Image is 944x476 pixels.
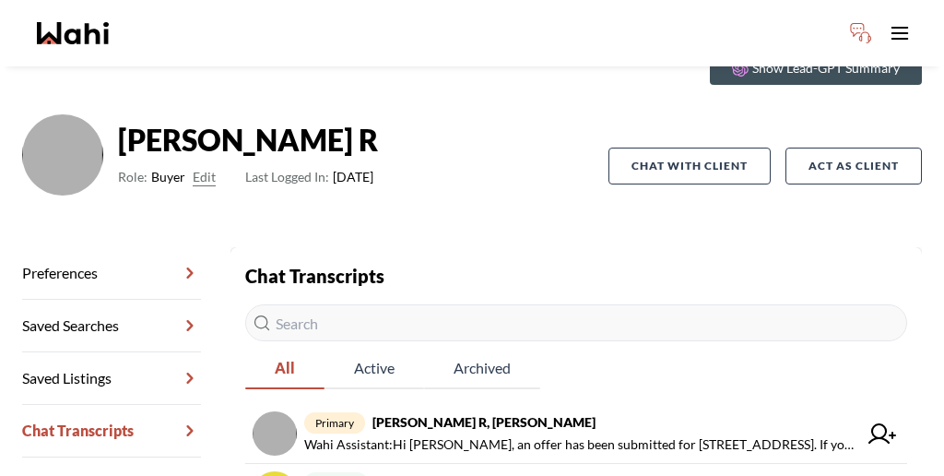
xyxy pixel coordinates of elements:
[245,265,384,287] strong: Chat Transcripts
[752,59,900,77] p: Show Lead-GPT Summary
[881,15,918,52] button: Toggle open navigation menu
[22,300,201,352] a: Saved Searches
[22,114,103,196] img: ACg8ocKfg9ruIVgoJECAy3chtSqQ28Bu_iJr1fa06CwJA9Ebly3wuTxi=s96-c
[253,411,297,456] img: chat avatar
[424,349,540,387] span: Archived
[245,349,324,387] span: All
[118,122,378,159] strong: [PERSON_NAME] R
[245,166,373,188] span: [DATE]
[22,352,201,405] a: Saved Listings
[245,349,324,389] button: All
[304,434,857,456] span: Wahi Assistant : Hi [PERSON_NAME], an offer has been submitted for [STREET_ADDRESS]. If you’re st...
[785,148,922,184] button: Act as Client
[151,166,185,188] span: Buyer
[608,148,771,184] button: Chat with client
[424,349,540,389] button: Archived
[245,404,907,464] a: primary[PERSON_NAME] R, [PERSON_NAME]Wahi Assistant:Hi [PERSON_NAME], an offer has been submitted...
[372,414,596,430] strong: [PERSON_NAME] R, [PERSON_NAME]
[324,349,424,387] span: Active
[304,412,365,434] span: primary
[245,304,907,341] input: Search
[22,247,201,300] a: Preferences
[324,349,424,389] button: Active
[193,166,216,188] button: Edit
[710,52,922,85] button: Show Lead-GPT Summary
[22,405,201,458] a: Chat Transcripts
[37,22,109,44] a: Wahi homepage
[245,169,329,184] span: Last Logged In:
[118,166,147,188] span: Role:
